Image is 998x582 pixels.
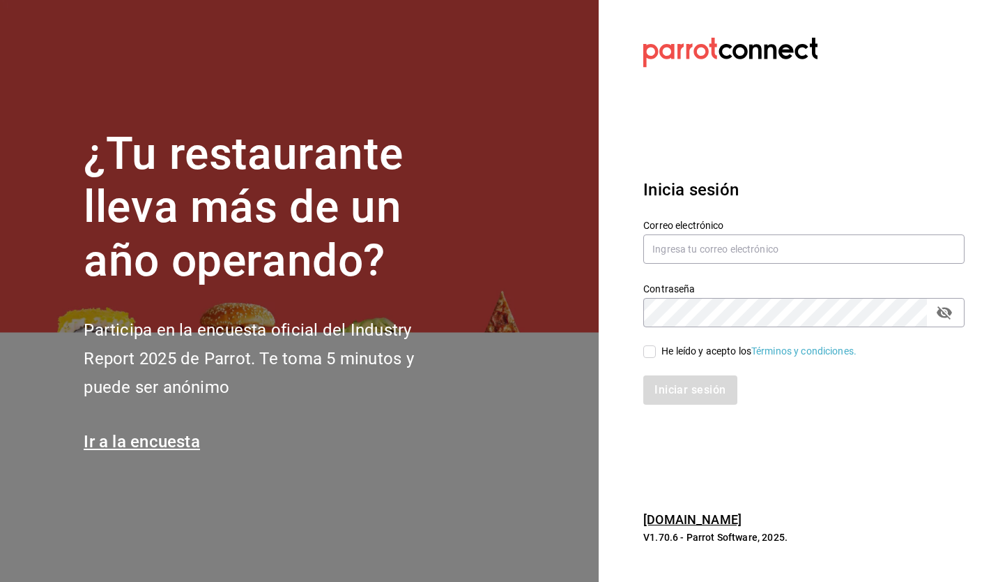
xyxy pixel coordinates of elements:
a: [DOMAIN_NAME] [643,512,742,527]
label: Correo electrónico [643,220,965,230]
h2: Participa en la encuesta oficial del Industry Report 2025 de Parrot. Te toma 5 minutos y puede se... [84,316,460,401]
label: Contraseña [643,283,965,293]
p: V1.70.6 - Parrot Software, 2025. [643,530,965,544]
h3: Inicia sesión [643,177,965,202]
a: Ir a la encuesta [84,432,200,452]
h1: ¿Tu restaurante lleva más de un año operando? [84,128,460,288]
input: Ingresa tu correo electrónico [643,234,965,264]
a: Términos y condiciones. [751,345,857,357]
button: passwordField [932,301,956,324]
div: He leído y acepto los [661,344,857,359]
